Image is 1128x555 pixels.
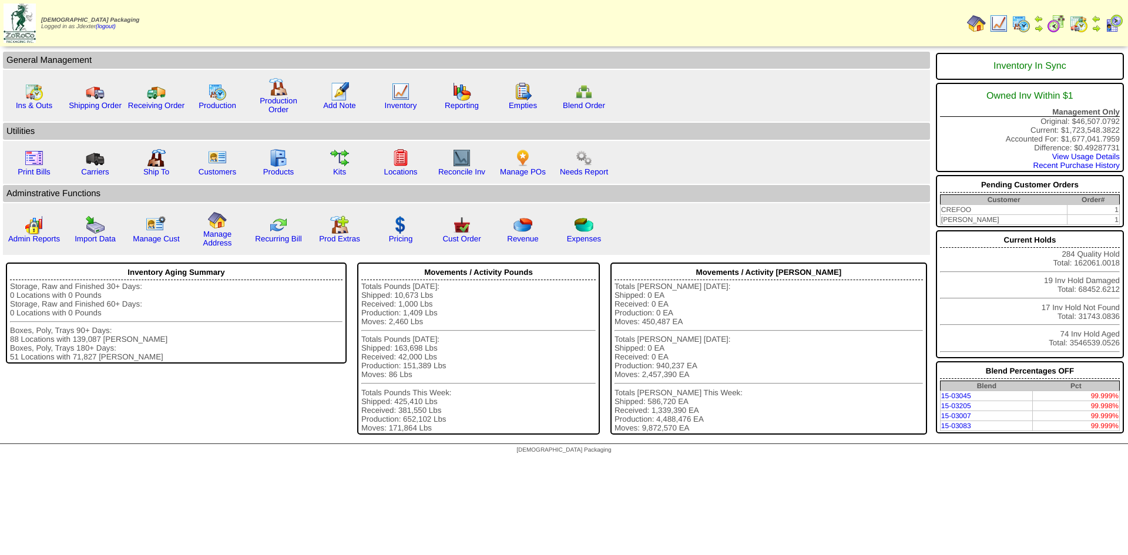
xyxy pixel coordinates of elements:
[1034,14,1043,23] img: arrowleft.gif
[86,82,105,101] img: truck.gif
[1033,381,1120,391] th: Pct
[967,14,986,33] img: home.gif
[1069,14,1088,33] img: calendarinout.gif
[513,82,532,101] img: workorder.gif
[1033,401,1120,411] td: 99.998%
[1052,152,1120,161] a: View Usage Details
[330,216,349,234] img: prodextras.gif
[936,230,1124,358] div: 284 Quality Hold Total: 162061.0018 19 Inv Hold Damaged Total: 68452.6212 17 Inv Hold Not Found T...
[1034,23,1043,33] img: arrowright.gif
[391,149,410,167] img: locations.gif
[41,17,139,30] span: Logged in as Jdexter
[1047,14,1066,33] img: calendarblend.gif
[255,234,301,243] a: Recurring Bill
[940,55,1120,78] div: Inventory In Sync
[3,52,930,69] td: General Management
[989,14,1008,33] img: line_graph.gif
[146,216,167,234] img: managecust.png
[575,82,593,101] img: network.png
[208,82,227,101] img: calendarprod.gif
[500,167,546,176] a: Manage POs
[391,216,410,234] img: dollar.gif
[147,82,166,101] img: truck2.gif
[563,101,605,110] a: Blend Order
[86,216,105,234] img: import.gif
[75,234,116,243] a: Import Data
[3,123,930,140] td: Utilities
[1033,411,1120,421] td: 99.999%
[513,149,532,167] img: po.png
[10,282,343,361] div: Storage, Raw and Finished 30+ Days: 0 Locations with 0 Pounds Storage, Raw and Finished 60+ Days:...
[940,107,1120,117] div: Management Only
[330,149,349,167] img: workflow.gif
[445,101,479,110] a: Reporting
[940,364,1120,379] div: Blend Percentages OFF
[269,78,288,96] img: factory.gif
[1067,205,1120,215] td: 1
[18,167,51,176] a: Print Bills
[1033,161,1120,170] a: Recent Purchase History
[3,185,930,202] td: Adminstrative Functions
[1067,215,1120,225] td: 1
[940,381,1032,391] th: Blend
[25,82,43,101] img: calendarinout.gif
[199,167,236,176] a: Customers
[1092,23,1101,33] img: arrowright.gif
[199,101,236,110] a: Production
[1033,421,1120,431] td: 99.999%
[941,402,971,410] a: 15-03205
[86,149,105,167] img: truck3.gif
[25,149,43,167] img: invoice2.gif
[452,216,471,234] img: cust_order.png
[941,392,971,400] a: 15-03045
[1033,391,1120,401] td: 99.999%
[940,195,1067,205] th: Customer
[128,101,184,110] a: Receiving Order
[260,96,297,114] a: Production Order
[16,101,52,110] a: Ins & Outs
[10,265,343,280] div: Inventory Aging Summary
[452,82,471,101] img: graph.gif
[389,234,413,243] a: Pricing
[361,282,596,432] div: Totals Pounds [DATE]: Shipped: 10,673 Lbs Received: 1,000 Lbs Production: 1,409 Lbs Moves: 2,460 ...
[319,234,360,243] a: Prod Extras
[361,265,596,280] div: Movements / Activity Pounds
[133,234,179,243] a: Manage Cust
[1067,195,1120,205] th: Order#
[452,149,471,167] img: line_graph2.gif
[269,149,288,167] img: cabinet.gif
[941,412,971,420] a: 15-03007
[147,149,166,167] img: factory2.gif
[323,101,356,110] a: Add Note
[507,234,538,243] a: Revenue
[203,230,232,247] a: Manage Address
[940,177,1120,193] div: Pending Customer Orders
[330,82,349,101] img: orders.gif
[575,216,593,234] img: pie_chart2.png
[333,167,346,176] a: Kits
[940,85,1120,107] div: Owned Inv Within $1
[41,17,139,23] span: [DEMOGRAPHIC_DATA] Packaging
[567,234,602,243] a: Expenses
[143,167,169,176] a: Ship To
[513,216,532,234] img: pie_chart.png
[208,211,227,230] img: home.gif
[1012,14,1030,33] img: calendarprod.gif
[1104,14,1123,33] img: calendarcustomer.gif
[208,149,227,167] img: customers.gif
[560,167,608,176] a: Needs Report
[391,82,410,101] img: line_graph.gif
[442,234,481,243] a: Cust Order
[615,282,923,432] div: Totals [PERSON_NAME] [DATE]: Shipped: 0 EA Received: 0 EA Production: 0 EA Moves: 450,487 EA Tota...
[263,167,294,176] a: Products
[941,422,971,430] a: 15-03083
[940,215,1067,225] td: [PERSON_NAME]
[8,234,60,243] a: Admin Reports
[69,101,122,110] a: Shipping Order
[96,23,116,30] a: (logout)
[615,265,923,280] div: Movements / Activity [PERSON_NAME]
[940,205,1067,215] td: CREFOO
[81,167,109,176] a: Carriers
[516,447,611,453] span: [DEMOGRAPHIC_DATA] Packaging
[25,216,43,234] img: graph2.png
